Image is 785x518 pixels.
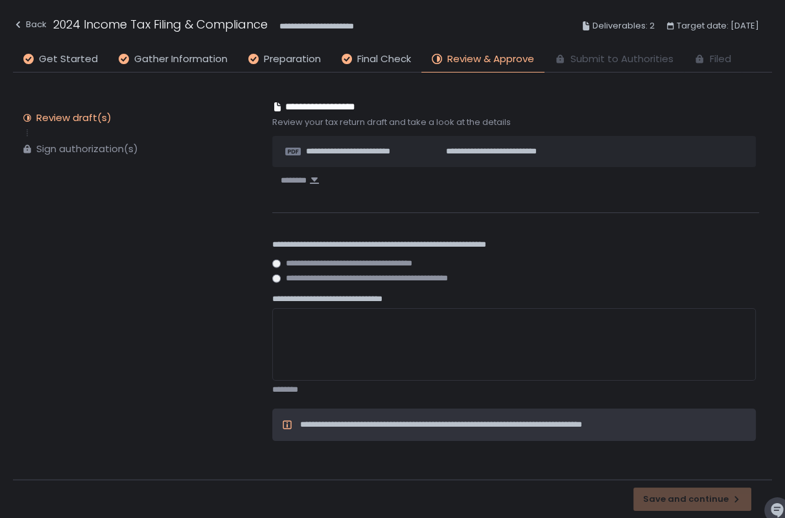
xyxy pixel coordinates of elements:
span: Target date: [DATE] [677,18,759,34]
span: Gather Information [134,52,228,67]
div: Back [13,17,47,32]
span: Submit to Authorities [570,52,674,67]
h1: 2024 Income Tax Filing & Compliance [53,16,268,33]
div: Sign authorization(s) [36,142,138,155]
span: Preparation [264,52,321,67]
span: Review & Approve [447,52,534,67]
span: Get Started [39,52,98,67]
span: Deliverables: 2 [592,18,655,34]
span: Filed [710,52,731,67]
button: Back [13,16,47,37]
span: Review your tax return draft and take a look at the details [272,117,759,128]
span: Final Check [357,52,411,67]
div: Review draft(s) [36,111,111,124]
